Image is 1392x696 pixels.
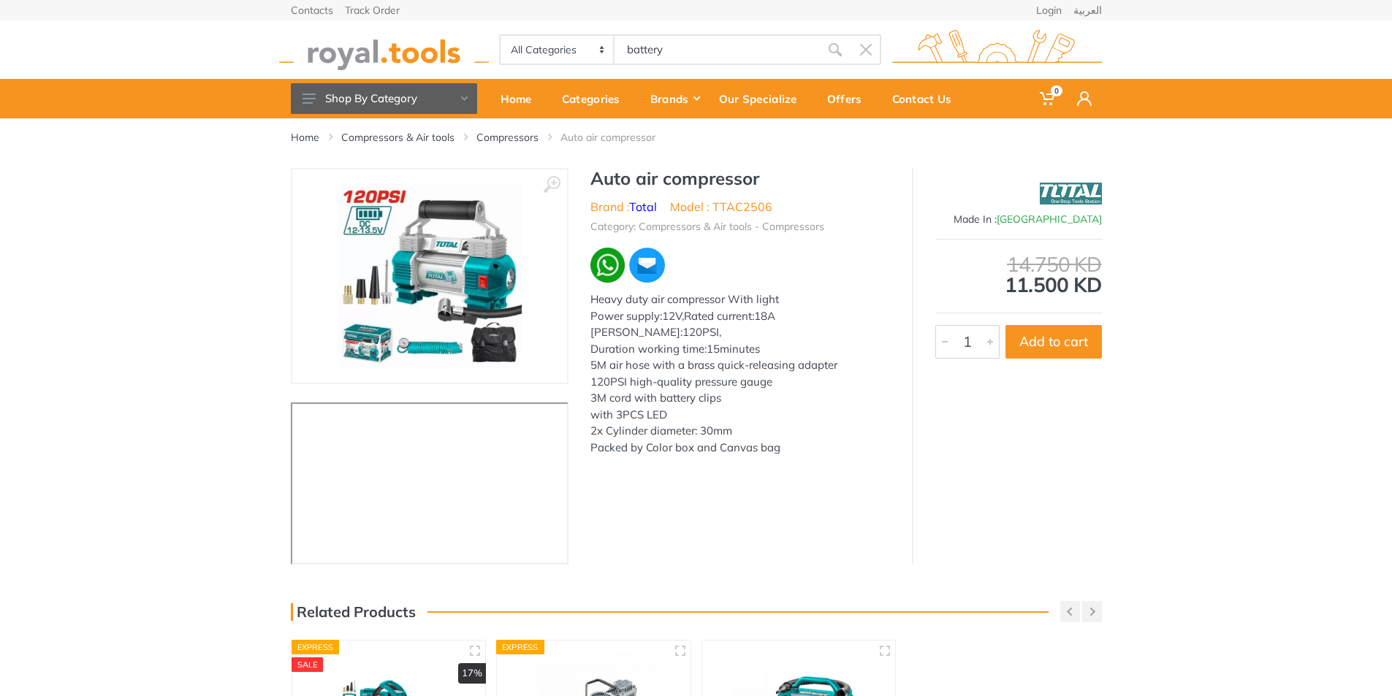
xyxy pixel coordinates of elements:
[615,34,819,65] input: Site search
[560,130,677,145] li: Auto air compressor
[590,341,890,358] div: Duration working time:15minutes
[590,248,625,283] img: wa.webp
[590,390,890,407] div: 3M cord with battery clips
[291,5,333,15] a: Contacts
[291,402,568,565] iframe: To enrich screen reader interactions, please activate Accessibility in Grammarly extension settings
[590,440,890,456] div: Packed by Color box and Canvas bag
[1030,79,1067,118] a: 0
[496,640,544,654] div: Express
[279,30,489,70] img: royal.tools Logo
[590,324,890,341] div: [PERSON_NAME]:120PSI,
[490,83,552,114] div: Home
[590,198,657,215] li: Brand :
[935,254,1102,275] div: 14.750 KD
[552,79,640,118] a: Categories
[935,212,1102,227] div: Made In :
[590,374,890,391] div: 120PSI high-quality pressure gauge
[1005,325,1102,359] button: Add to cart
[292,640,340,654] div: Express
[1036,5,1062,15] a: Login
[292,657,324,672] div: SALE
[709,83,817,114] div: Our Specialize
[629,199,657,214] a: Total
[590,291,890,308] div: Heavy duty air compressor With light
[590,219,824,234] li: Category: Compressors & Air tools - Compressors
[628,246,666,284] img: ma.webp
[476,130,539,145] a: Compressors
[552,83,640,114] div: Categories
[291,83,477,114] button: Shop By Category
[1051,85,1062,96] span: 0
[590,407,890,424] div: with 3PCS LED
[640,83,709,114] div: Brands
[817,79,882,118] a: Offers
[997,213,1102,226] span: [GEOGRAPHIC_DATA]
[458,663,486,684] div: 17%
[590,308,890,325] div: Power supply:12V,Rated current:18A
[501,36,615,64] select: Category
[590,357,890,374] div: 5M air hose with a brass quick-releasing adapter
[670,198,772,215] li: Model : TTAC2506
[291,603,416,621] h3: Related Products
[882,79,972,118] a: Contact Us
[490,79,552,118] a: Home
[345,5,400,15] a: Track Order
[935,254,1102,295] div: 11.500 KD
[1073,5,1102,15] a: العربية
[291,130,1102,145] nav: breadcrumb
[817,83,882,114] div: Offers
[338,184,522,368] img: Royal Tools - Auto air compressor
[590,168,890,189] h1: Auto air compressor
[709,79,817,118] a: Our Specialize
[341,130,455,145] a: Compressors & Air tools
[892,30,1102,70] img: royal.tools Logo
[291,130,319,145] a: Home
[1040,175,1102,212] img: Total
[590,423,890,440] div: 2x Cylinder diameter: 30mm
[882,83,972,114] div: Contact Us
